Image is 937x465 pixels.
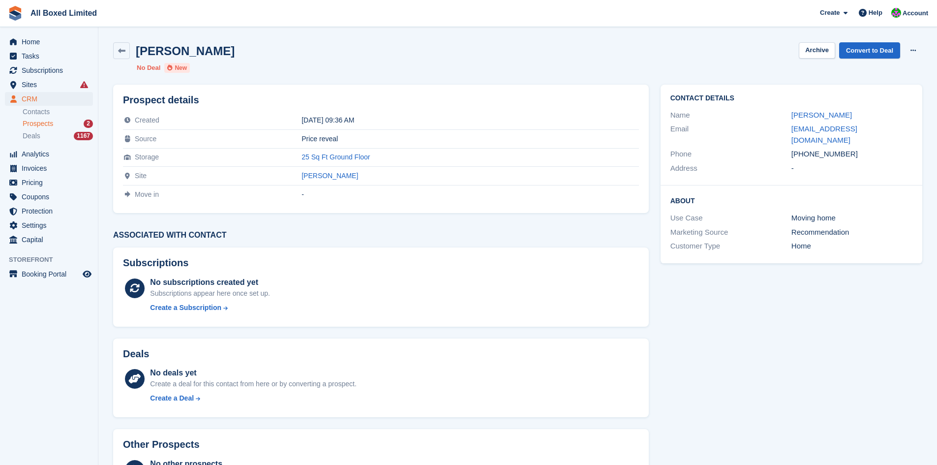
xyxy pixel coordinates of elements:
[164,63,190,73] li: New
[791,227,912,238] div: Recommendation
[820,8,840,18] span: Create
[81,268,93,280] a: Preview store
[22,92,81,106] span: CRM
[150,303,270,313] a: Create a Subscription
[891,8,901,18] img: Eliza Goss
[670,124,791,146] div: Email
[23,131,40,141] span: Deals
[5,190,93,204] a: menu
[670,227,791,238] div: Marketing Source
[22,63,81,77] span: Subscriptions
[5,204,93,218] a: menu
[9,255,98,265] span: Storefront
[113,231,649,240] h3: Associated with contact
[22,176,81,189] span: Pricing
[150,303,221,313] div: Create a Subscription
[791,149,912,160] div: [PHONE_NUMBER]
[5,233,93,247] a: menu
[302,116,638,124] div: [DATE] 09:36 AM
[5,267,93,281] a: menu
[5,147,93,161] a: menu
[27,5,101,21] a: All Boxed Limited
[123,439,200,450] h2: Other Prospects
[135,172,147,180] span: Site
[903,8,928,18] span: Account
[23,119,93,129] a: Prospects 2
[150,288,270,299] div: Subscriptions appear here once set up.
[791,213,912,224] div: Moving home
[22,267,81,281] span: Booking Portal
[22,161,81,175] span: Invoices
[150,393,356,403] a: Create a Deal
[791,124,857,144] a: [EMAIL_ADDRESS][DOMAIN_NAME]
[22,78,81,92] span: Sites
[135,190,159,198] span: Move in
[5,49,93,63] a: menu
[302,190,638,198] div: -
[869,8,882,18] span: Help
[791,163,912,174] div: -
[670,163,791,174] div: Address
[302,172,358,180] a: [PERSON_NAME]
[23,131,93,141] a: Deals 1167
[150,277,270,288] div: No subscriptions created yet
[5,176,93,189] a: menu
[84,120,93,128] div: 2
[670,94,912,102] h2: Contact Details
[670,110,791,121] div: Name
[5,218,93,232] a: menu
[5,92,93,106] a: menu
[670,195,912,205] h2: About
[150,367,356,379] div: No deals yet
[791,111,852,119] a: [PERSON_NAME]
[22,147,81,161] span: Analytics
[135,153,159,161] span: Storage
[123,94,639,106] h2: Prospect details
[137,63,160,73] li: No Deal
[135,116,159,124] span: Created
[5,35,93,49] a: menu
[74,132,93,140] div: 1167
[22,218,81,232] span: Settings
[80,81,88,89] i: Smart entry sync failures have occurred
[135,135,156,143] span: Source
[5,63,93,77] a: menu
[839,42,900,59] a: Convert to Deal
[123,257,639,269] h2: Subscriptions
[670,241,791,252] div: Customer Type
[5,78,93,92] a: menu
[123,348,149,360] h2: Deals
[22,233,81,247] span: Capital
[670,149,791,160] div: Phone
[5,161,93,175] a: menu
[670,213,791,224] div: Use Case
[22,49,81,63] span: Tasks
[799,42,835,59] button: Archive
[8,6,23,21] img: stora-icon-8386f47178a22dfd0bd8f6a31ec36ba5ce8667c1dd55bd0f319d3a0aa187defe.svg
[302,153,370,161] a: 25 Sq Ft Ground Floor
[150,393,194,403] div: Create a Deal
[23,107,93,117] a: Contacts
[22,190,81,204] span: Coupons
[791,241,912,252] div: Home
[150,379,356,389] div: Create a deal for this contact from here or by converting a prospect.
[136,44,235,58] h2: [PERSON_NAME]
[22,35,81,49] span: Home
[22,204,81,218] span: Protection
[23,119,53,128] span: Prospects
[302,135,638,143] div: Price reveal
